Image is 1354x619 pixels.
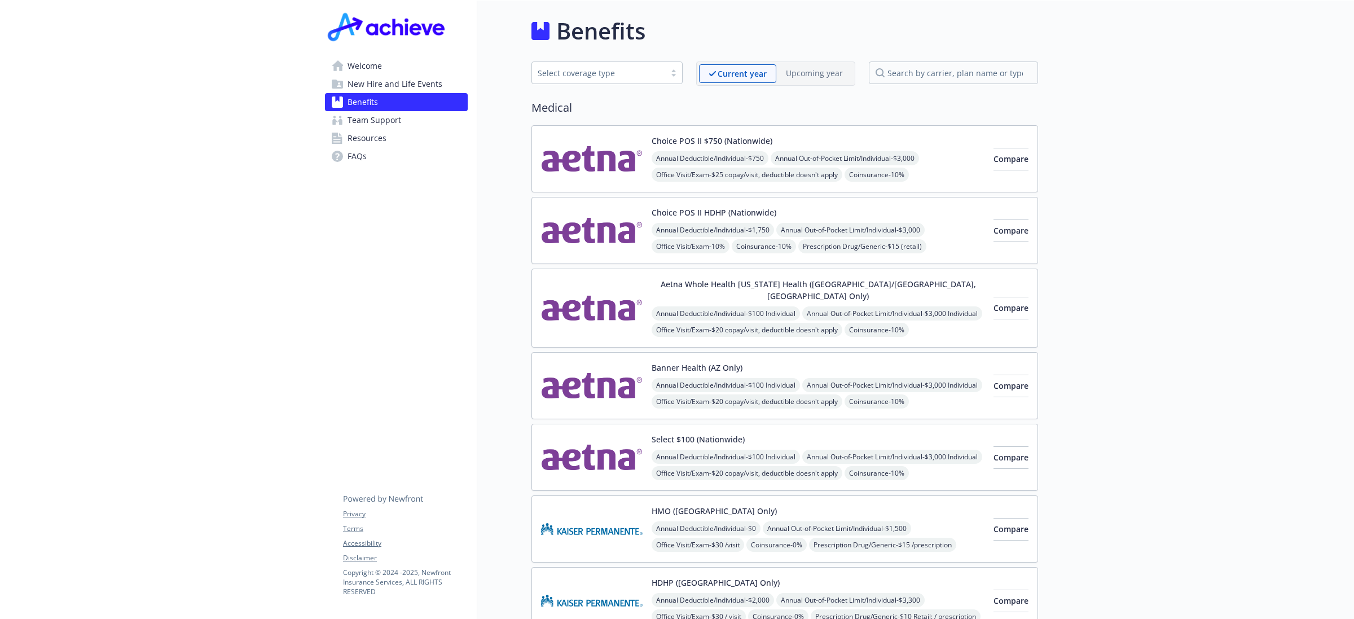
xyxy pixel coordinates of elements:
[798,239,926,253] span: Prescription Drug/Generic - $15 (retail)
[993,380,1028,391] span: Compare
[809,538,956,552] span: Prescription Drug/Generic - $15 /prescription
[325,147,468,165] a: FAQs
[776,593,925,607] span: Annual Out-of-Pocket Limit/Individual - $3,300
[802,306,982,321] span: Annual Out-of-Pocket Limit/Individual - $3,000 Individual
[786,67,843,79] p: Upcoming year
[652,168,842,182] span: Office Visit/Exam - $25 copay/visit, deductible doesn't apply
[652,450,800,464] span: Annual Deductible/Individual - $100 Individual
[652,306,800,321] span: Annual Deductible/Individual - $100 Individual
[325,111,468,129] a: Team Support
[348,129,386,147] span: Resources
[993,219,1028,242] button: Compare
[541,207,643,254] img: Aetna Inc carrier logo
[993,590,1028,612] button: Compare
[993,595,1028,606] span: Compare
[652,433,745,445] button: Select $100 (Nationwide)
[541,135,643,183] img: Aetna Inc carrier logo
[845,168,909,182] span: Coinsurance - 10%
[541,433,643,481] img: Aetna Inc carrier logo
[869,62,1038,84] input: search by carrier, plan name or type
[541,278,643,338] img: Aetna Inc carrier logo
[325,57,468,75] a: Welcome
[325,75,468,93] a: New Hire and Life Events
[348,75,442,93] span: New Hire and Life Events
[652,151,768,165] span: Annual Deductible/Individual - $750
[343,524,467,534] a: Terms
[343,553,467,563] a: Disclaimer
[652,577,780,589] button: HDHP ([GEOGRAPHIC_DATA] Only)
[348,93,378,111] span: Benefits
[652,466,842,480] span: Office Visit/Exam - $20 copay/visit, deductible doesn't apply
[845,466,909,480] span: Coinsurance - 10%
[652,538,744,552] span: Office Visit/Exam - $30 /visit
[348,57,382,75] span: Welcome
[652,278,984,302] button: Aetna Whole Health [US_STATE] Health ([GEOGRAPHIC_DATA]/[GEOGRAPHIC_DATA], [GEOGRAPHIC_DATA] Only)
[343,538,467,548] a: Accessibility
[652,223,774,237] span: Annual Deductible/Individual - $1,750
[538,67,660,79] div: Select coverage type
[993,375,1028,397] button: Compare
[343,568,467,596] p: Copyright © 2024 - 2025 , Newfront Insurance Services, ALL RIGHTS RESERVED
[993,148,1028,170] button: Compare
[652,239,729,253] span: Office Visit/Exam - 10%
[776,223,925,237] span: Annual Out-of-Pocket Limit/Individual - $3,000
[652,207,776,218] button: Choice POS II HDHP (Nationwide)
[652,394,842,409] span: Office Visit/Exam - $20 copay/visit, deductible doesn't apply
[845,323,909,337] span: Coinsurance - 10%
[531,99,1038,116] h2: Medical
[343,509,467,519] a: Privacy
[718,68,767,80] p: Current year
[652,378,800,392] span: Annual Deductible/Individual - $100 Individual
[993,518,1028,541] button: Compare
[776,64,852,83] span: Upcoming year
[802,378,982,392] span: Annual Out-of-Pocket Limit/Individual - $3,000 Individual
[652,323,842,337] span: Office Visit/Exam - $20 copay/visit, deductible doesn't apply
[845,394,909,409] span: Coinsurance - 10%
[325,93,468,111] a: Benefits
[993,297,1028,319] button: Compare
[993,452,1028,463] span: Compare
[541,362,643,410] img: Aetna Inc carrier logo
[993,302,1028,313] span: Compare
[652,362,742,374] button: Banner Health (AZ Only)
[763,521,911,535] span: Annual Out-of-Pocket Limit/Individual - $1,500
[652,521,760,535] span: Annual Deductible/Individual - $0
[746,538,807,552] span: Coinsurance - 0%
[348,147,367,165] span: FAQs
[325,129,468,147] a: Resources
[771,151,919,165] span: Annual Out-of-Pocket Limit/Individual - $3,000
[652,505,777,517] button: HMO ([GEOGRAPHIC_DATA] Only)
[652,135,772,147] button: Choice POS II $750 (Nationwide)
[541,505,643,553] img: Kaiser Permanente Insurance Company carrier logo
[993,225,1028,236] span: Compare
[348,111,401,129] span: Team Support
[732,239,796,253] span: Coinsurance - 10%
[652,593,774,607] span: Annual Deductible/Individual - $2,000
[993,446,1028,469] button: Compare
[556,14,645,48] h1: Benefits
[802,450,982,464] span: Annual Out-of-Pocket Limit/Individual - $3,000 Individual
[993,153,1028,164] span: Compare
[993,524,1028,534] span: Compare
